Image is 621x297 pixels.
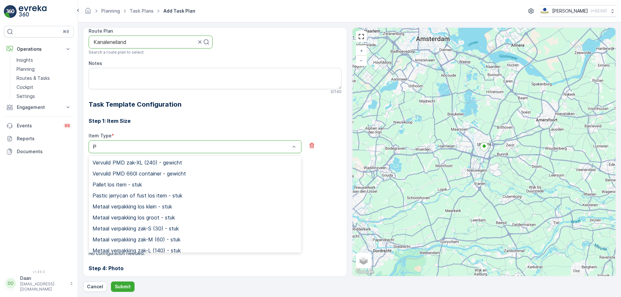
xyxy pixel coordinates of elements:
span: + [360,48,363,53]
img: Google [354,268,376,276]
p: Documents [17,148,71,155]
a: Homepage [84,10,92,15]
span: v 1.49.0 [4,270,74,274]
button: [PERSON_NAME](+02:00) [540,5,616,17]
img: basis-logo_rgb2x.png [540,7,550,15]
a: Settings [14,92,74,101]
span: Vervuild PMD zak-XL (240) - gewicht [93,160,182,165]
a: Layers [356,253,371,268]
h3: Step 4: Photo [89,264,342,272]
p: No configuration needed. [89,250,342,257]
a: Zoom Out [356,56,366,65]
button: Submit [111,281,135,292]
button: DDDaan[EMAIL_ADDRESS][DOMAIN_NAME] [4,275,74,292]
a: Zoom In [356,46,366,56]
h2: Task Template Configuration [89,100,342,109]
a: Planning [101,8,120,14]
span: Metaal verpakking los groot - stuk [93,215,175,220]
span: Metaal verpakking los klein - stuk [93,204,172,209]
a: Planning [14,65,74,74]
p: Planning [16,66,35,72]
a: Insights [14,56,74,65]
span: Metaal verpakking zak-L (140) - stuk [93,248,181,253]
p: Operations [17,46,61,52]
p: 0 / 140 [331,89,342,94]
span: Pastic jerrycan of fust los item - stuk [93,193,182,198]
p: Submit [115,283,131,290]
p: [PERSON_NAME] [552,8,588,14]
p: ( +02:00 ) [591,8,607,14]
p: Reports [17,135,71,142]
p: Cockpit [16,84,33,90]
span: Metaal verpakking zak-S (30) - stuk [93,226,179,231]
p: [EMAIL_ADDRESS][DOMAIN_NAME] [20,281,67,292]
p: Insights [16,57,33,63]
a: View Fullscreen [356,32,366,41]
p: Events [17,122,60,129]
span: Pallet los item - stuk [93,182,142,187]
p: Settings [16,93,35,100]
a: Task Plans [130,8,154,14]
p: Engagement [17,104,61,111]
span: Add Task Plan [162,8,197,14]
a: Reports [4,132,74,145]
img: logo_light-DOdMpM7g.png [19,5,47,18]
a: Routes & Tasks [14,74,74,83]
button: Cancel [83,281,107,292]
p: 99 [65,123,70,128]
span: Metaal verpakking zak-M (60) - stuk [93,237,180,242]
a: Cockpit [14,83,74,92]
button: Engagement [4,101,74,114]
div: DD [5,278,16,289]
span: Search a route plan to select. [89,50,145,55]
label: Route Plan [89,28,113,34]
a: Open this area in Google Maps (opens a new window) [354,268,376,276]
h3: Step 1: Item Size [89,117,342,125]
label: Item Type [89,133,112,138]
p: Daan [20,275,67,281]
p: ⌘B [63,29,69,34]
span: − [360,58,363,63]
a: Documents [4,145,74,158]
button: Operations [4,43,74,56]
img: logo [4,5,17,18]
p: Cancel [87,283,103,290]
a: Events99 [4,119,74,132]
p: Routes & Tasks [16,75,50,81]
label: Notes [89,60,102,66]
span: Vervuild PMD 660l container - gewicht [93,171,186,176]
